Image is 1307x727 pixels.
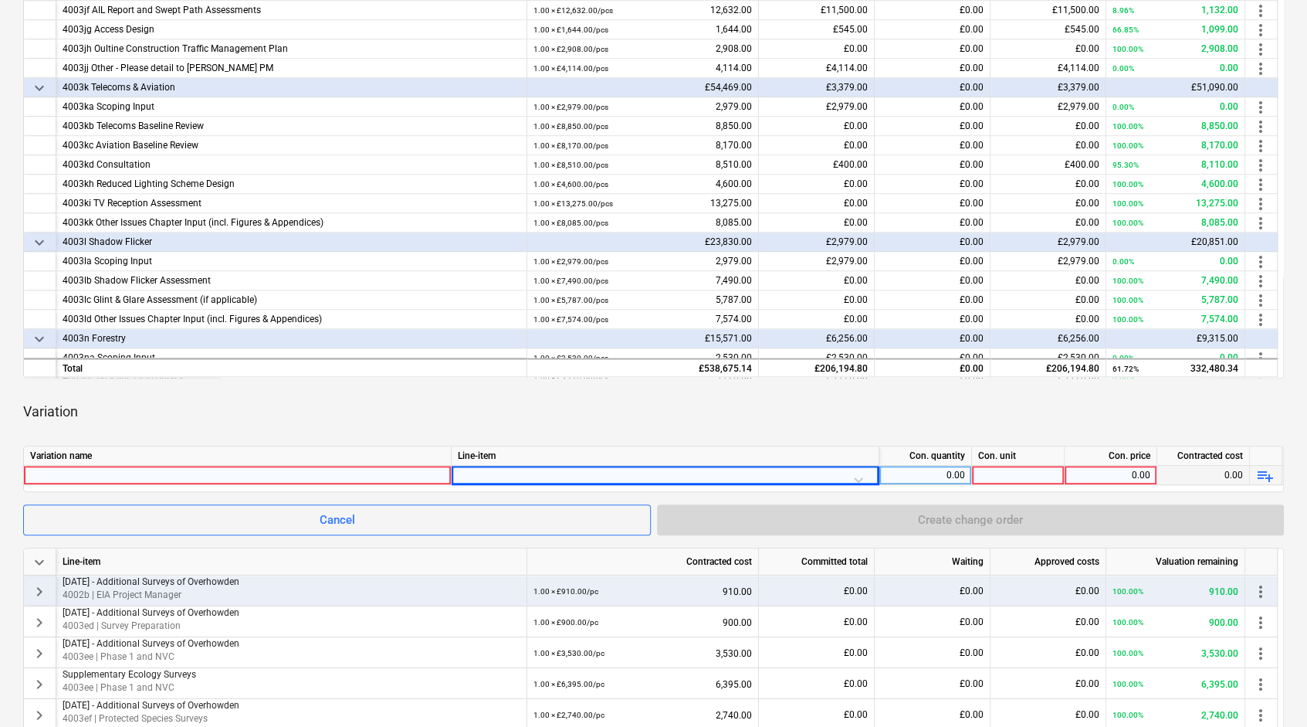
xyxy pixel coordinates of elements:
div: 4003ld Other Issues Chapter Input (incl. Figures & Appendices) [63,310,520,329]
div: 900.00 [1112,606,1238,638]
div: Line-item [56,549,527,576]
span: £0.00 [844,198,868,209]
div: Approved costs [990,549,1106,576]
span: keyboard_arrow_down [30,79,49,97]
small: 1.00 × £4,600.00 / pcs [533,180,608,189]
div: £20,851.00 [1106,233,1245,252]
span: more_vert [1251,59,1270,78]
div: Contracted cost [527,549,759,576]
span: £0.00 [1075,140,1099,151]
div: Line-item [452,447,879,466]
span: £0.00 [844,43,868,54]
div: 4003kb Telecoms Baseline Review [63,117,520,136]
span: £11,500.00 [821,5,868,15]
span: £0.00 [960,678,984,689]
small: 1.00 × £2,530.00 / pcs [533,354,608,362]
span: £545.00 [1065,24,1099,35]
span: £0.00 [844,217,868,228]
div: 4003k Telecoms & Aviation [63,78,520,97]
p: 4003ee | Phase 1 and NVC [63,681,520,695]
small: 66.85% [1112,25,1139,34]
div: £0.00 [875,358,990,377]
div: 4003kd Consultation [63,155,520,175]
span: £0.00 [844,121,868,131]
span: £0.00 [960,159,984,170]
div: 4003na Scoping Input [63,348,520,368]
span: £0.00 [844,617,868,627]
span: more_vert [1251,21,1270,39]
span: £11,500.00 [1052,5,1099,15]
div: 4003l Shadow Flicker [63,233,520,252]
small: 100.00% [1112,296,1143,304]
span: £2,979.00 [826,101,868,112]
small: 1.00 × £1,644.00 / pcs [533,25,608,34]
div: 332,480.34 [1112,359,1238,379]
div: 7,574.00 [1112,310,1238,329]
div: 5,787.00 [1112,290,1238,310]
span: £400.00 [1065,159,1099,170]
span: keyboard_arrow_down [30,233,49,252]
div: 8,085.00 [1112,213,1238,233]
div: 2,530.00 [533,348,752,368]
div: £2,979.00 [759,233,875,252]
span: more_vert [1251,137,1270,155]
small: 1.00 × £7,574.00 / pcs [533,315,608,324]
span: £0.00 [960,178,984,189]
span: £0.00 [844,314,868,324]
div: 4,600.00 [1112,175,1238,194]
div: 8,850.00 [1112,117,1238,136]
span: £0.00 [960,217,984,228]
small: 100.00% [1112,219,1143,227]
span: keyboard_arrow_right [30,583,49,601]
span: £0.00 [960,586,984,596]
div: 0.00 [1112,252,1238,271]
div: 4003jf AIL Report and Swept Path Assessments [63,1,520,20]
span: £0.00 [844,647,868,658]
small: 1.00 × £2,740.00 / pc [533,711,604,719]
small: 100.00% [1112,315,1143,324]
span: £2,530.00 [826,352,868,363]
div: 3,530.00 [533,637,752,669]
span: £0.00 [844,140,868,151]
div: 4003la Scoping Input [63,252,520,271]
div: 8,110.00 [1112,155,1238,175]
span: £0.00 [1075,294,1099,305]
span: £0.00 [960,352,984,363]
span: £0.00 [1075,617,1099,627]
div: 0.00 [1071,466,1150,485]
span: £0.00 [960,256,984,267]
span: £0.00 [844,294,868,305]
span: £0.00 [1075,178,1099,189]
span: £0.00 [960,5,984,15]
span: £4,114.00 [826,63,868,73]
p: 4003ef | Protected Species Surveys [63,712,520,725]
small: 1.00 × £2,979.00 / pcs [533,103,608,111]
p: [DATE] - Additional Surveys of Overhowden [63,576,520,589]
small: 100.00% [1112,45,1143,53]
span: more_vert [1251,195,1270,213]
span: £0.00 [960,647,984,658]
span: £0.00 [1075,275,1099,286]
span: £0.00 [1075,586,1099,596]
small: 1.00 × £7,490.00 / pcs [533,277,608,285]
div: 2,908.00 [533,39,752,59]
div: 7,490.00 [533,271,752,290]
iframe: Chat Widget [1230,653,1307,727]
small: 100.00% [1112,649,1143,657]
span: £545.00 [833,24,868,35]
p: Supplementary Ecology Surveys [63,668,520,681]
span: £0.00 [844,678,868,689]
span: more_vert [1251,117,1270,136]
div: 5,787.00 [533,290,752,310]
p: 4003ed | Survey Preparation [63,620,520,633]
div: £0.00 [875,329,990,348]
div: 6,395.00 [1112,668,1238,700]
div: 910.00 [533,576,752,607]
span: more_vert [1251,644,1270,663]
div: 4003n Forestry [63,329,520,348]
div: 7,574.00 [533,310,752,329]
span: more_vert [1251,40,1270,59]
div: Con. quantity [879,447,972,466]
div: 1,132.00 [1112,1,1238,20]
small: 0.00% [1112,257,1134,266]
